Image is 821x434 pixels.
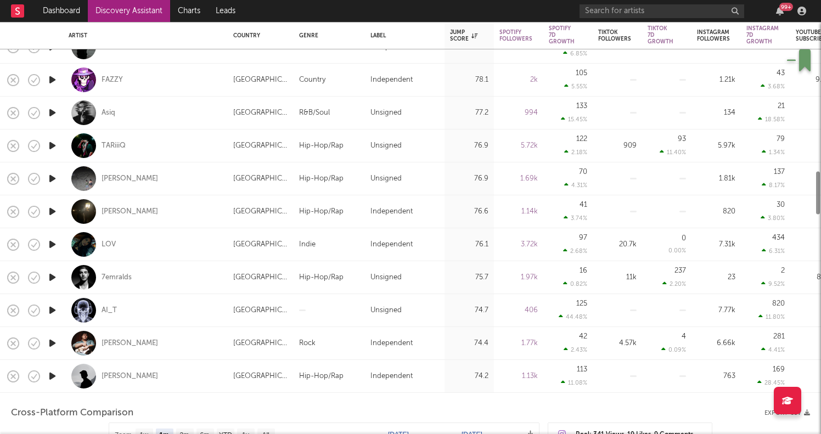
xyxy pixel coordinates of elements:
[563,280,587,288] div: 0.82 %
[576,103,587,110] div: 133
[370,32,434,39] div: Label
[598,139,637,153] div: 909
[102,240,116,250] a: LOV
[450,205,488,218] div: 76.6
[299,271,344,284] div: Hip-Hop/Rap
[233,238,288,251] div: [GEOGRAPHIC_DATA]
[580,201,587,208] div: 41
[233,337,288,350] div: [GEOGRAPHIC_DATA]
[299,74,325,87] div: Country
[450,172,488,185] div: 76.9
[697,29,730,42] div: Instagram Followers
[758,313,785,320] div: 11.80 %
[102,306,117,315] a: AI_T
[370,337,413,350] div: Independent
[777,201,785,208] div: 30
[697,271,735,284] div: 23
[697,337,735,350] div: 6.66k
[697,304,735,317] div: 7.77k
[697,139,735,153] div: 5.97k
[299,139,344,153] div: Hip-Hop/Rap
[777,136,785,143] div: 79
[102,141,126,151] a: TARiiiQ
[499,74,538,87] div: 2k
[233,74,288,87] div: [GEOGRAPHIC_DATA]
[233,205,288,218] div: [GEOGRAPHIC_DATA]
[102,174,158,184] div: [PERSON_NAME]
[370,172,402,185] div: Unsigned
[102,207,158,217] a: [PERSON_NAME]
[370,238,413,251] div: Independent
[499,106,538,120] div: 994
[761,83,785,90] div: 3.68 %
[757,379,785,386] div: 28.45 %
[563,50,587,57] div: 6.85 %
[102,75,123,85] a: FAZZY
[450,139,488,153] div: 76.9
[773,366,785,373] div: 169
[564,182,587,189] div: 4.31 %
[299,205,344,218] div: Hip-Hop/Rap
[563,247,587,255] div: 2.68 %
[564,83,587,90] div: 5.55 %
[662,280,686,288] div: 2.20 %
[772,234,785,241] div: 434
[499,139,538,153] div: 5.72k
[370,205,413,218] div: Independent
[450,238,488,251] div: 76.1
[450,106,488,120] div: 77.2
[598,29,631,42] div: Tiktok Followers
[499,337,538,350] div: 1.77k
[233,172,288,185] div: [GEOGRAPHIC_DATA]
[299,370,344,383] div: Hip-Hop/Rap
[577,366,587,373] div: 113
[776,7,784,15] button: 99+
[233,304,288,317] div: [GEOGRAPHIC_DATA]
[777,70,785,77] div: 43
[102,339,158,348] a: [PERSON_NAME]
[299,238,316,251] div: Indie
[576,136,587,143] div: 122
[370,74,413,87] div: Independent
[499,304,538,317] div: 406
[299,337,316,350] div: Rock
[772,300,785,307] div: 820
[697,370,735,383] div: 763
[697,205,735,218] div: 820
[564,215,587,222] div: 3.74 %
[598,238,637,251] div: 20.7k
[697,74,735,87] div: 1.21k
[370,271,402,284] div: Unsigned
[564,149,587,156] div: 2.18 %
[299,106,330,120] div: R&B/Soul
[579,168,587,176] div: 70
[661,346,686,353] div: 0.09 %
[102,371,158,381] div: [PERSON_NAME]
[299,32,354,39] div: Genre
[370,304,402,317] div: Unsigned
[758,116,785,123] div: 18.58 %
[450,304,488,317] div: 74.7
[11,407,133,420] span: Cross-Platform Comparison
[370,106,402,120] div: Unsigned
[580,4,744,18] input: Search for artists
[499,238,538,251] div: 3.72k
[762,182,785,189] div: 8.17 %
[102,108,115,118] a: Asiq
[370,139,402,153] div: Unsigned
[697,238,735,251] div: 7.31k
[761,215,785,222] div: 3.80 %
[746,25,779,45] div: Instagram 7D Growth
[499,29,532,42] div: Spotify Followers
[499,271,538,284] div: 1.97k
[564,346,587,353] div: 2.43 %
[579,333,587,340] div: 42
[102,273,132,283] a: 7emralds
[579,234,587,241] div: 97
[233,370,288,383] div: [GEOGRAPHIC_DATA]
[580,267,587,274] div: 16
